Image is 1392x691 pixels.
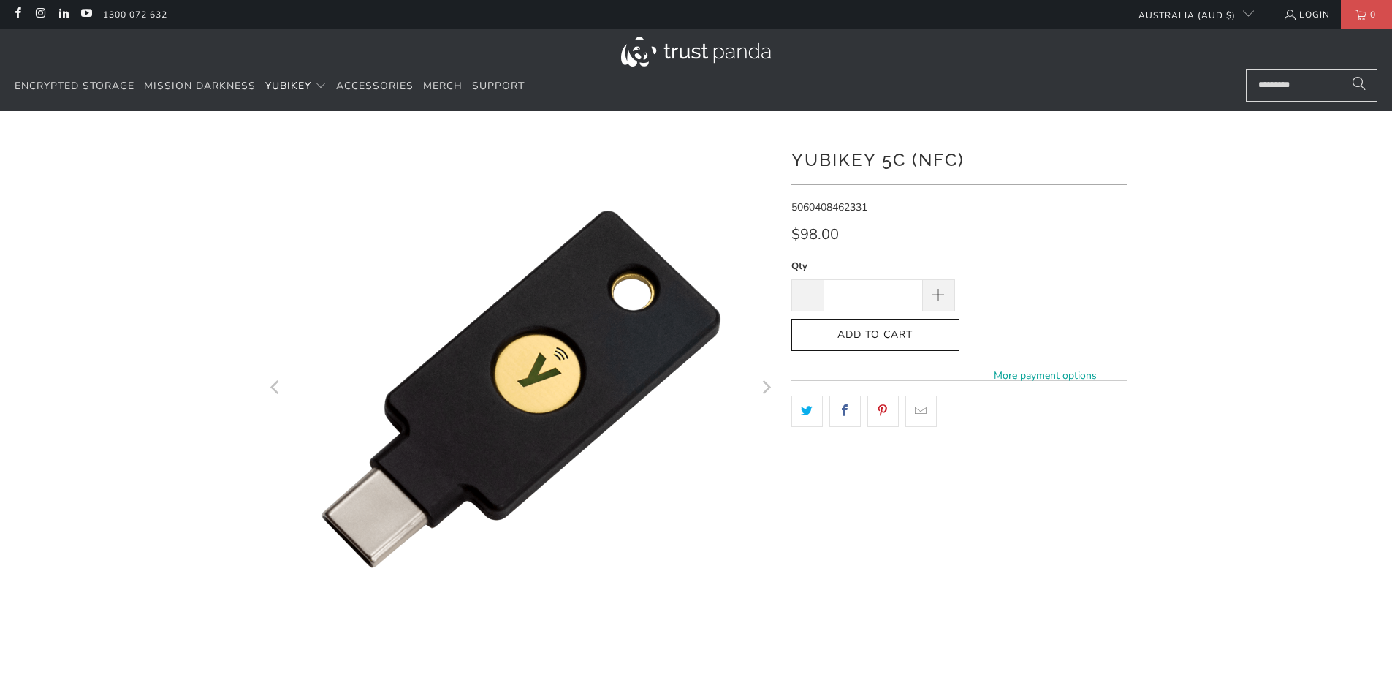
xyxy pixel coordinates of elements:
span: Add to Cart [807,329,944,341]
a: Mission Darkness [144,69,256,104]
a: 1300 072 632 [103,7,167,23]
summary: YubiKey [265,69,327,104]
button: Add to Cart [791,319,959,352]
nav: Translation missing: en.navigation.header.main_nav [15,69,525,104]
a: Share this on Twitter [791,396,823,426]
a: Support [472,69,525,104]
a: Merch [423,69,463,104]
a: Trust Panda Australia on YouTube [80,9,92,20]
a: Accessories [336,69,414,104]
span: Encrypted Storage [15,79,134,93]
input: Search... [1246,69,1377,102]
button: Previous [265,133,288,645]
span: YubiKey [265,79,311,93]
a: Email this to a friend [905,396,937,426]
a: More payment options [964,368,1127,384]
label: Qty [791,258,955,274]
span: 5060408462331 [791,200,867,214]
span: $98.00 [791,224,839,244]
span: Mission Darkness [144,79,256,93]
a: Trust Panda Australia on LinkedIn [57,9,69,20]
a: Share this on Pinterest [867,396,899,426]
a: Trust Panda Australia on Facebook [11,9,23,20]
a: Login [1283,7,1330,23]
h1: YubiKey 5C (NFC) [791,144,1127,173]
img: Trust Panda Australia [621,37,771,67]
a: Encrypted Storage [15,69,134,104]
span: Accessories [336,79,414,93]
button: Search [1341,69,1377,102]
button: Next [754,133,777,645]
span: Merch [423,79,463,93]
a: Trust Panda Australia on Instagram [34,9,46,20]
img: YubiKey 5C (NFC) - Trust Panda [265,133,777,645]
a: Share this on Facebook [829,396,861,426]
span: Support [472,79,525,93]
